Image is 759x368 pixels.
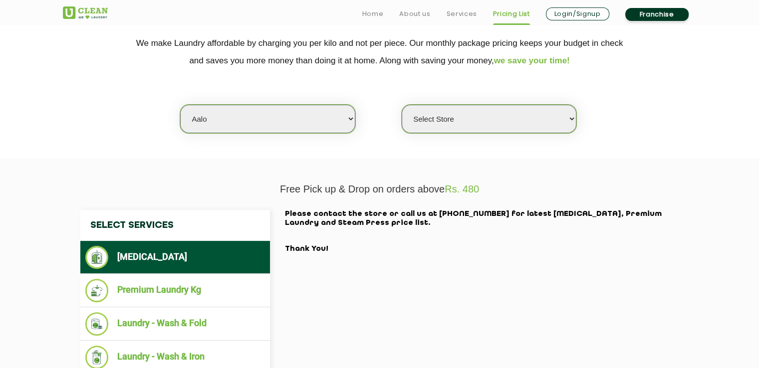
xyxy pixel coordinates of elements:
img: Laundry - Wash & Fold [85,312,109,336]
a: Pricing List [493,8,530,20]
span: Rs. 480 [445,184,479,194]
span: we save your time! [494,56,570,65]
p: Free Pick up & Drop on orders above [63,184,697,195]
p: We make Laundry affordable by charging you per kilo and not per piece. Our monthly package pricin... [63,34,697,69]
img: Premium Laundry Kg [85,279,109,302]
a: Login/Signup [546,7,609,20]
a: Franchise [625,8,689,21]
h4: Select Services [80,210,270,241]
img: Dry Cleaning [85,246,109,269]
li: [MEDICAL_DATA] [85,246,265,269]
img: UClean Laundry and Dry Cleaning [63,6,108,19]
li: Premium Laundry Kg [85,279,265,302]
a: About us [399,8,430,20]
a: Services [446,8,477,20]
li: Laundry - Wash & Fold [85,312,265,336]
h2: Please contact the store or call us at [PHONE_NUMBER] for latest [MEDICAL_DATA], Premium Laundry ... [285,210,679,254]
a: Home [362,8,384,20]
